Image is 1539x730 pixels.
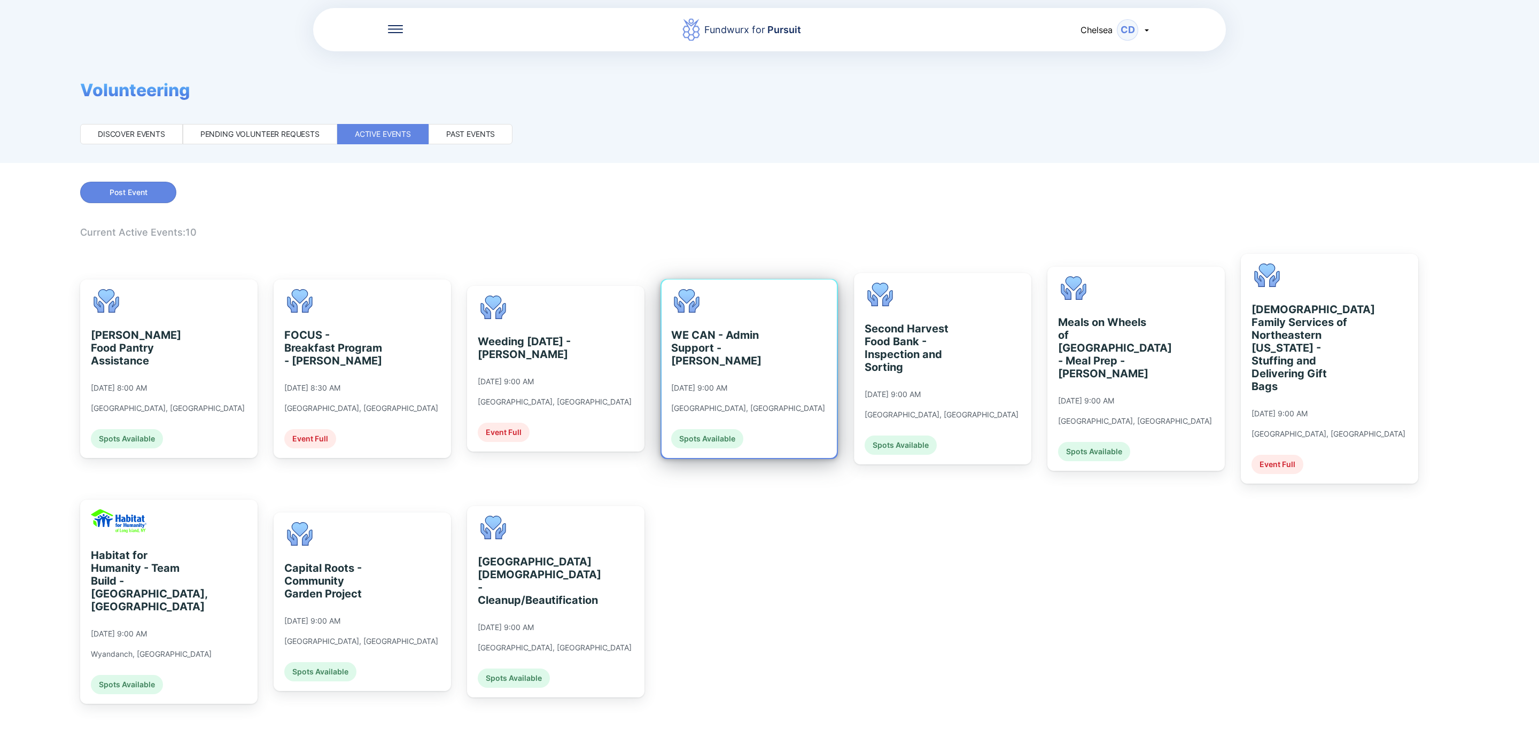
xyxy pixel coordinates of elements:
[671,429,743,448] div: Spots Available
[478,623,534,632] div: [DATE] 9:00 AM
[478,555,576,607] div: [GEOGRAPHIC_DATA][DEMOGRAPHIC_DATA] - Cleanup/Beautification
[1252,303,1349,393] div: [DEMOGRAPHIC_DATA] Family Services of Northeastern [US_STATE] - Stuffing and Delivering Gift Bags
[91,403,245,413] div: [GEOGRAPHIC_DATA], [GEOGRAPHIC_DATA]
[478,335,576,361] div: Weeding [DATE] - [PERSON_NAME]
[478,423,530,442] div: Event Full
[1252,455,1303,474] div: Event Full
[284,403,438,413] div: [GEOGRAPHIC_DATA], [GEOGRAPHIC_DATA]
[91,329,189,367] div: [PERSON_NAME] Food Pantry Assistance
[1058,396,1114,406] div: [DATE] 9:00 AM
[478,377,534,386] div: [DATE] 9:00 AM
[80,182,176,203] button: Post Event
[865,410,1019,420] div: [GEOGRAPHIC_DATA], [GEOGRAPHIC_DATA]
[91,675,163,694] div: Spots Available
[284,662,356,681] div: Spots Available
[355,129,411,139] div: Active events
[865,436,937,455] div: Spots Available
[671,329,769,367] div: WE CAN - Admin Support - [PERSON_NAME]
[478,669,550,688] div: Spots Available
[478,643,632,653] div: [GEOGRAPHIC_DATA], [GEOGRAPHIC_DATA]
[284,636,438,646] div: [GEOGRAPHIC_DATA], [GEOGRAPHIC_DATA]
[1058,442,1130,461] div: Spots Available
[284,383,340,393] div: [DATE] 8:30 AM
[80,80,190,100] span: Volunteering
[284,329,382,367] div: FOCUS - Breakfast Program - [PERSON_NAME]
[284,429,336,448] div: Event Full
[98,129,165,139] div: Discover events
[765,24,801,35] span: Pursuit
[704,22,801,37] div: Fundwurx for
[865,322,962,374] div: Second Harvest Food Bank - Inspection and Sorting
[91,429,163,448] div: Spots Available
[1058,316,1156,380] div: Meals on Wheels of [GEOGRAPHIC_DATA] - Meal Prep - [PERSON_NAME]
[80,227,1459,238] div: Current Active Events: 10
[1252,409,1308,418] div: [DATE] 9:00 AM
[91,649,212,659] div: Wyandanch, [GEOGRAPHIC_DATA]
[446,129,495,139] div: Past events
[91,629,147,639] div: [DATE] 9:00 AM
[1058,416,1212,426] div: [GEOGRAPHIC_DATA], [GEOGRAPHIC_DATA]
[671,403,825,413] div: [GEOGRAPHIC_DATA], [GEOGRAPHIC_DATA]
[1252,429,1405,439] div: [GEOGRAPHIC_DATA], [GEOGRAPHIC_DATA]
[110,187,147,198] span: Post Event
[1081,25,1113,35] span: Chelsea
[865,390,921,399] div: [DATE] 9:00 AM
[478,397,632,407] div: [GEOGRAPHIC_DATA], [GEOGRAPHIC_DATA]
[1117,19,1138,41] div: CD
[671,383,727,393] div: [DATE] 9:00 AM
[284,562,382,600] div: Capital Roots - Community Garden Project
[200,129,320,139] div: Pending volunteer requests
[284,616,340,626] div: [DATE] 9:00 AM
[91,383,147,393] div: [DATE] 8:00 AM
[91,549,189,613] div: Habitat for Humanity - Team Build - [GEOGRAPHIC_DATA], [GEOGRAPHIC_DATA]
